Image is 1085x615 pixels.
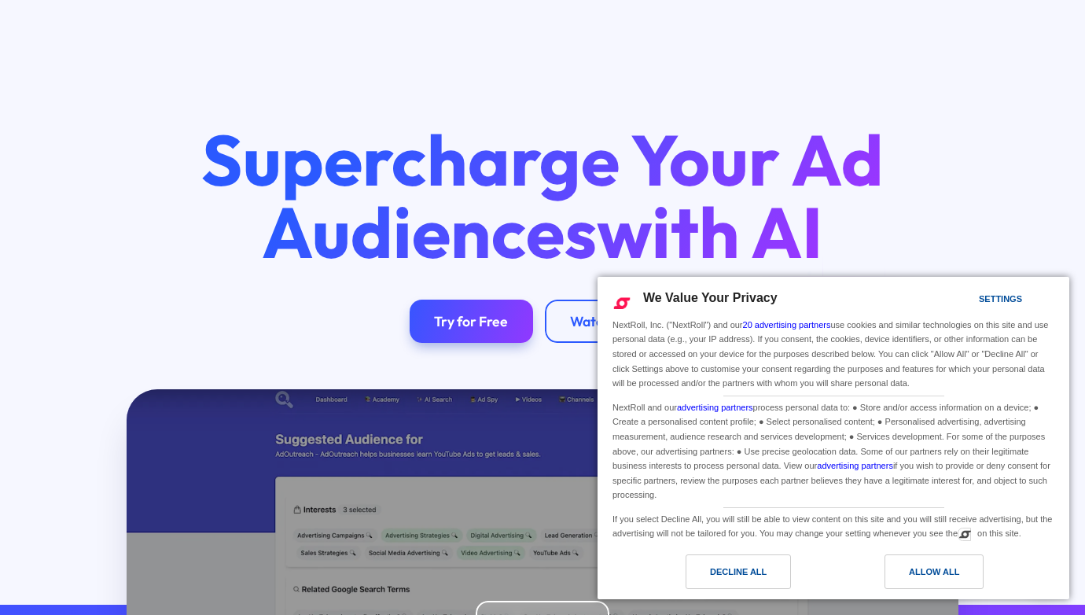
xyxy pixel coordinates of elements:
[410,300,533,343] a: Try for Free
[609,508,1057,543] div: If you select Decline All, you will still be able to view content on this site and you will still...
[434,313,508,330] div: Try for Free
[597,187,822,276] span: with AI
[609,396,1057,504] div: NextRoll and our process personal data to: ● Store and/or access information on a device; ● Creat...
[173,123,912,270] h1: Supercharge Your Ad Audiences
[833,554,1060,597] a: Allow All
[570,313,651,330] div: Watch Demo
[979,290,1022,307] div: Settings
[643,291,778,304] span: We Value Your Privacy
[743,320,831,330] a: 20 advertising partners
[710,563,767,580] div: Decline All
[677,403,753,412] a: advertising partners
[817,461,893,470] a: advertising partners
[607,554,833,597] a: Decline All
[951,286,989,315] a: Settings
[909,563,959,580] div: Allow All
[609,316,1057,392] div: NextRoll, Inc. ("NextRoll") and our use cookies and similar technologies on this site and use per...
